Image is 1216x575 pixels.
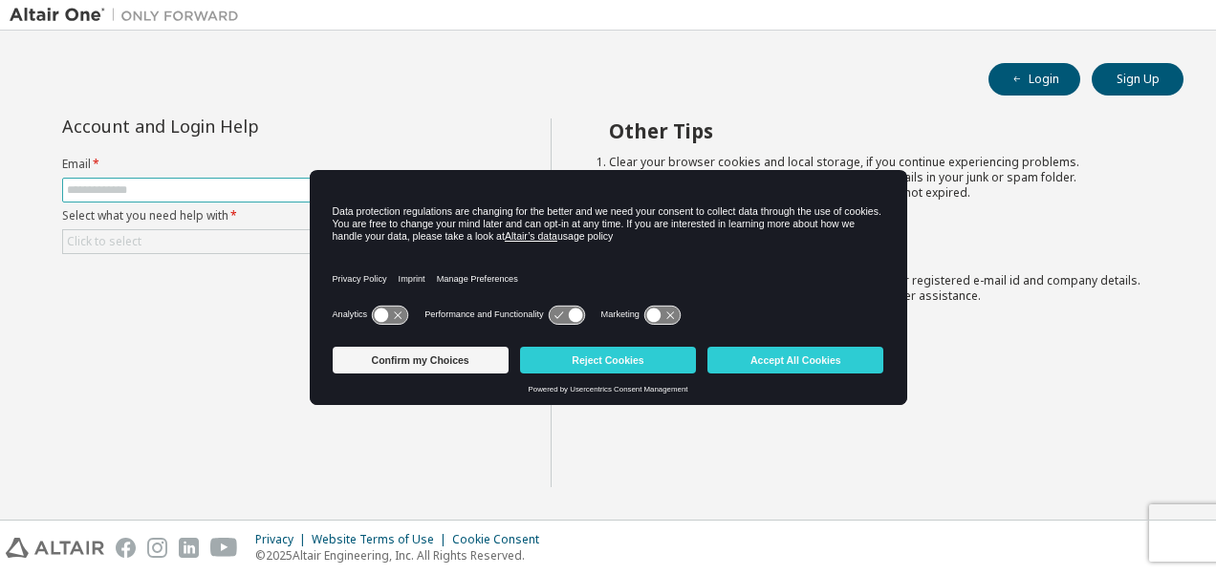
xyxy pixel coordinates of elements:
li: Clear your browser cookies and local storage, if you continue experiencing problems. [609,155,1150,170]
label: Select what you need help with [62,208,498,224]
div: Cookie Consent [452,532,551,547]
button: Sign Up [1092,63,1183,96]
img: linkedin.svg [179,538,199,558]
img: instagram.svg [147,538,167,558]
p: © 2025 Altair Engineering, Inc. All Rights Reserved. [255,547,551,564]
button: Login [988,63,1080,96]
div: Account and Login Help [62,118,411,134]
div: Website Terms of Use [312,532,452,547]
div: Privacy [255,532,312,547]
img: altair_logo.svg [6,538,104,558]
label: Email [62,157,498,172]
div: Click to select [63,230,497,253]
img: Altair One [10,6,249,25]
img: youtube.svg [210,538,238,558]
h2: Other Tips [609,118,1150,143]
img: facebook.svg [116,538,136,558]
div: Click to select [67,234,141,249]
